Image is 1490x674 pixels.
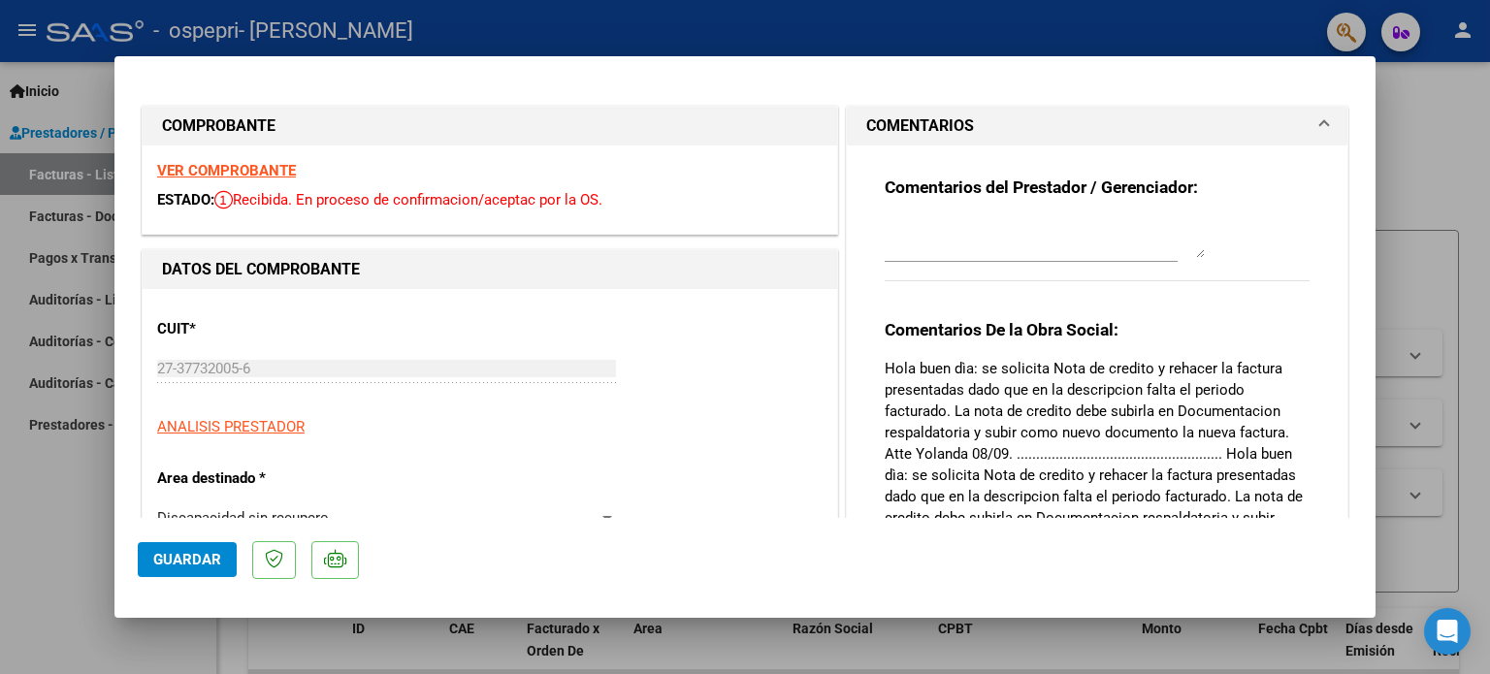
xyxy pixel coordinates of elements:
[153,551,221,568] span: Guardar
[157,318,357,340] p: CUIT
[162,260,360,278] strong: DATOS DEL COMPROBANTE
[847,145,1347,638] div: COMENTARIOS
[157,467,357,490] p: Area destinado *
[157,191,214,209] span: ESTADO:
[157,162,296,179] a: VER COMPROBANTE
[157,509,329,527] span: Discapacidad sin recupero
[157,418,305,435] span: ANALISIS PRESTADOR
[162,116,275,135] strong: COMPROBANTE
[885,358,1310,550] p: Hola buen dìa: se solicita Nota de credito y rehacer la factura presentadas dado que en la descri...
[1424,608,1471,655] div: Open Intercom Messenger
[885,320,1118,339] strong: Comentarios De la Obra Social:
[138,542,237,577] button: Guardar
[866,114,974,138] h1: COMENTARIOS
[847,107,1347,145] mat-expansion-panel-header: COMENTARIOS
[885,177,1198,197] strong: Comentarios del Prestador / Gerenciador:
[214,191,602,209] span: Recibida. En proceso de confirmacion/aceptac por la OS.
